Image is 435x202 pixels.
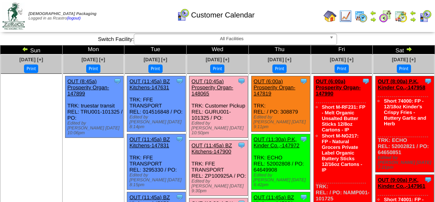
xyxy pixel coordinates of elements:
td: Fri [311,45,373,54]
a: [DATE] [+] [268,57,291,62]
td: Wed [187,45,249,54]
img: arrowright.gif [370,16,376,23]
button: Print [148,64,163,73]
button: Print [86,64,100,73]
img: Tooltip [300,135,308,143]
div: TRK: Customer Pickup REL: GURU001-101325 / PO: [189,76,248,138]
img: arrowleft.gif [22,46,28,52]
a: OUT (6:00a) Prosperity Organ-147990 [316,78,361,97]
a: OUT (8:45a) Prosperity Organ-147899 [67,78,109,97]
div: TRK: ECHO REL: 52002808 / PO: 64649908 [251,134,310,190]
span: All Facilities [137,34,326,44]
a: Short M-RF231: FP - Melt Organic Unsalted Butter Sticks 12/8oz Cartons - IP [322,104,365,133]
button: Print [210,64,224,73]
div: Edited by [PERSON_NAME] [DATE] 9:11pm [254,115,310,129]
img: Tooltip [424,77,432,85]
a: [DATE] [+] [144,57,167,62]
div: TRK: REL: / PO: 308879 [251,76,310,132]
a: OUT (9:00a) P.K, Kinder Co.,-147961 [378,177,425,189]
a: [DATE] [+] [330,57,353,62]
img: Tooltip [300,77,308,85]
button: Print [24,64,38,73]
img: calendarinout.gif [394,10,407,23]
img: Tooltip [424,176,432,184]
img: Tooltip [113,77,122,85]
img: arrowright.gif [406,46,412,52]
div: TRK: FFE TRANSPORT REL: 014516848 / PO: [127,76,186,132]
div: TRK: truestar transit REL: TRU001-101325 / PO: [65,76,124,138]
img: calendarprod.gif [355,10,368,23]
td: Thu [248,45,311,54]
span: Logged in as Rcastro [28,12,96,21]
img: calendarcustomer.gif [419,10,432,23]
div: TRK: FFE TRANSPORT REL: ZP100925A / PO: [189,140,248,196]
img: calendarcustomer.gif [176,9,189,21]
img: Tooltip [362,77,370,85]
td: Mon [62,45,124,54]
a: (logout) [67,16,81,21]
div: Edited by [PERSON_NAME] [DATE] 10:06pm [67,121,124,135]
img: arrowleft.gif [410,10,416,16]
span: [DEMOGRAPHIC_DATA] Packaging [28,12,96,16]
div: Edited by [PERSON_NAME] [DATE] 8:14pm [129,115,185,129]
a: Short M-NG217: FP - Natural Grocers Private Label Organic Buttery Sticks 12/16oz Cartons - IP [322,133,362,173]
a: OUT (11:45a) BZ Kitchens-147831 [129,136,170,148]
td: Tue [124,45,187,54]
img: calendarblend.gif [379,10,392,23]
a: [DATE] [+] [20,57,43,62]
div: Edited by [PERSON_NAME] [DATE] 9:30pm [191,179,248,193]
img: Tooltip [176,193,184,201]
div: Edited by [PERSON_NAME] [DATE] 7:21pm [378,155,434,170]
img: arrowleft.gif [370,10,376,16]
a: Short 74000: FP - 12/18oz Kinder's Crispy Fries - Buttery Garlic and Herb [384,98,426,127]
a: [DATE] [+] [392,57,415,62]
a: OUT (11:45a) BZ Kitchens-147631 [129,78,170,90]
a: [DATE] [+] [206,57,229,62]
div: TRK: FFE TRANSPORT REL: 3295330 / PO: [127,134,186,190]
img: zoroco-logo-small.webp [2,2,25,30]
a: OUT (11:30a) P.K, Kinder Co.,-147972 [254,136,300,148]
a: OUT (11:45a) BZ Kitchens-147900 [191,142,232,155]
td: Sat [373,45,435,54]
button: Print [397,64,411,73]
img: Tooltip [176,135,184,143]
img: arrowright.gif [410,16,416,23]
a: [DATE] [+] [82,57,105,62]
img: Tooltip [300,193,308,201]
button: Print [272,64,287,73]
div: Edited by [PERSON_NAME] [DATE] 6:42pm [254,173,310,187]
a: OUT (10:45a) Prosperity Organ-148065 [191,78,233,97]
span: Customer Calendar [191,11,254,19]
img: line_graph.gif [339,10,352,23]
td: Sun [0,45,63,54]
div: TRK: ECHO REL: 52002821 / PO: 64650851 [376,76,434,172]
img: Tooltip [176,77,184,85]
img: Tooltip [237,77,246,85]
div: Edited by [PERSON_NAME] [DATE] 8:15pm [129,173,185,187]
div: Edited by [PERSON_NAME] [DATE] 10:50pm [191,121,248,135]
img: Tooltip [237,141,246,149]
a: OUT (6:00a) Prosperity Organ-147819 [254,78,296,97]
a: OUT (8:00a) P.K, Kinder Co.,-147958 [378,78,425,90]
button: Print [335,64,349,73]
